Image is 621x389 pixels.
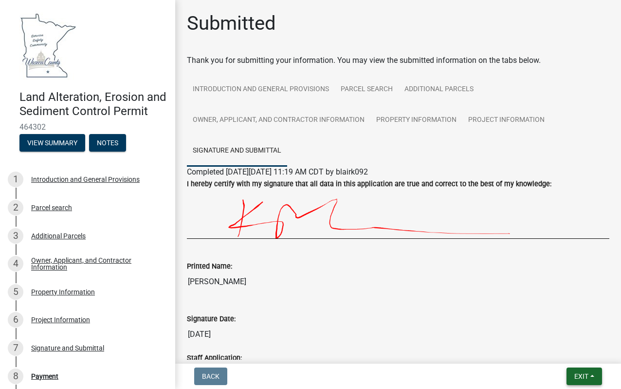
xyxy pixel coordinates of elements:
div: 2 [8,200,23,215]
div: 3 [8,228,23,244]
span: 464302 [19,122,156,132]
div: Additional Parcels [31,233,86,239]
div: Signature and Submittal [31,345,104,351]
div: Thank you for submitting your information. You may view the submitted information on the tabs below. [187,55,609,66]
h4: Land Alteration, Erosion and Sediment Control Permit [19,90,167,118]
div: Introduction and General Provisions [31,176,140,183]
button: View Summary [19,134,85,152]
div: Owner, Applicant, and Contractor Information [31,257,160,271]
button: Back [194,368,227,385]
label: I hereby certify with my signature that all data in this application are true and correct to the ... [187,181,551,188]
div: Property Information [31,289,95,295]
a: Signature and Submittal [187,136,287,167]
span: Completed [DATE][DATE] 11:19 AM CDT by blairk092 [187,167,368,176]
label: Staff Application: [187,355,242,362]
a: Property Information [370,105,462,136]
button: Exit [566,368,602,385]
div: Project Information [31,316,90,323]
div: Payment [31,373,58,380]
div: 7 [8,340,23,356]
h1: Submitted [187,12,276,35]
div: Parcel search [31,204,72,211]
div: 5 [8,284,23,300]
img: Waseca County, Minnesota [19,10,77,80]
a: Introduction and General Provisions [187,74,335,105]
wm-modal-confirm: Notes [89,139,126,147]
a: Project Information [462,105,550,136]
div: 6 [8,312,23,328]
a: Owner, Applicant, and Contractor Information [187,105,370,136]
div: 8 [8,369,23,384]
div: 1 [8,172,23,187]
a: Additional Parcels [399,74,479,105]
label: Printed Name: [187,263,232,270]
button: Notes [89,134,126,152]
span: Exit [574,372,588,380]
span: Back [202,372,219,380]
a: Parcel search [335,74,399,105]
label: Signature Date: [187,316,236,323]
div: 4 [8,256,23,272]
wm-modal-confirm: Summary [19,139,85,147]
